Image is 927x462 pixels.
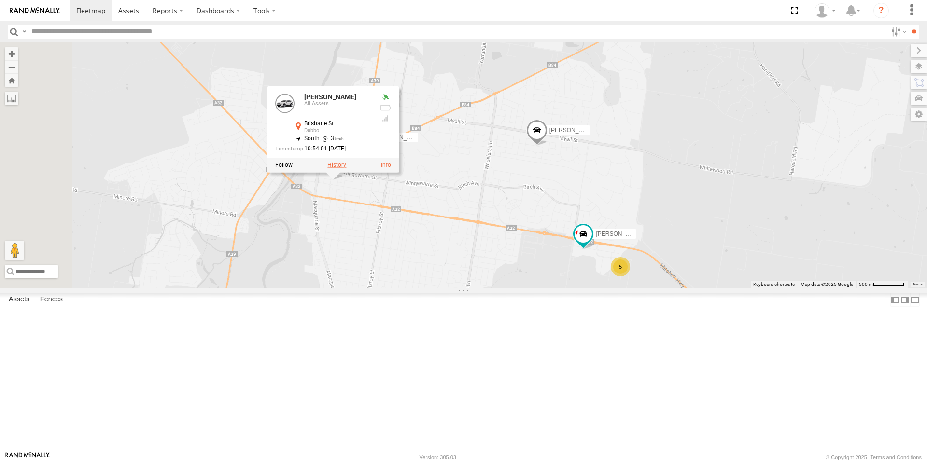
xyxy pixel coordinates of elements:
label: Assets [4,293,34,307]
a: View Asset Details [275,94,295,113]
div: Dubbo [304,128,372,134]
label: Fences [35,293,68,307]
span: South [304,135,320,142]
label: Measure [5,92,18,105]
a: Terms and Conditions [871,454,922,460]
div: 5 [611,257,630,276]
div: All Assets [304,101,372,107]
div: Version: 305.03 [420,454,456,460]
button: Keyboard shortcuts [753,281,795,288]
div: Date/time of location update [275,146,372,152]
a: [PERSON_NAME] [304,93,356,101]
label: Dock Summary Table to the Right [900,293,910,307]
span: [PERSON_NAME] [378,134,425,141]
label: Hide Summary Table [910,293,920,307]
span: 500 m [859,282,873,287]
span: [PERSON_NAME] [596,231,644,237]
a: View Asset Details [381,162,391,168]
label: Realtime tracking of Asset [275,162,293,168]
button: Map scale: 500 m per 62 pixels [856,281,908,288]
span: Map data ©2025 Google [801,282,853,287]
label: Dock Summary Table to the Left [890,293,900,307]
label: Search Filter Options [887,25,908,39]
label: Map Settings [911,108,927,121]
div: No battery health information received from this device. [379,104,391,111]
label: Search Query [20,25,28,39]
button: Zoom Home [5,74,18,87]
button: Zoom out [5,60,18,74]
div: Brisbane St [304,121,372,127]
div: Valid GPS Fix [379,94,391,101]
span: 3 [320,135,344,142]
button: Drag Pegman onto the map to open Street View [5,241,24,260]
span: [PERSON_NAME] [549,127,597,134]
div: © Copyright 2025 - [826,454,922,460]
button: Zoom in [5,47,18,60]
img: rand-logo.svg [10,7,60,14]
div: GSM Signal = 4 [379,114,391,122]
i: ? [873,3,889,18]
label: View Asset History [327,162,346,168]
div: MJ Williamson [811,3,839,18]
a: Terms [913,282,923,286]
a: Visit our Website [5,452,50,462]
